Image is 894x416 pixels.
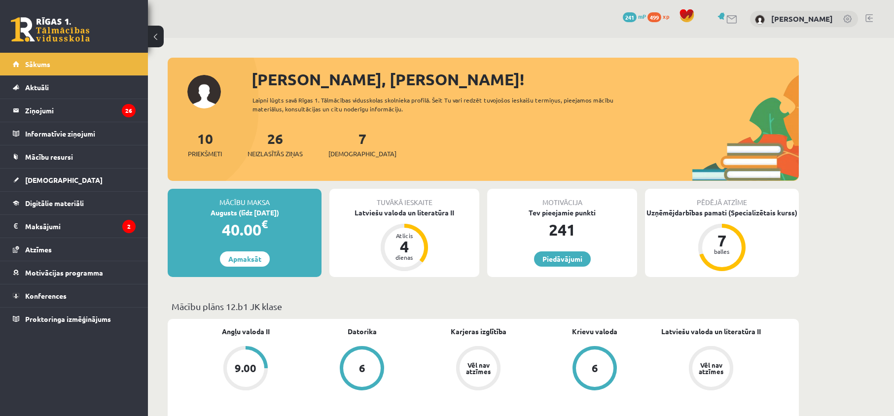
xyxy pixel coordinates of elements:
span: 499 [647,12,661,22]
a: [DEMOGRAPHIC_DATA] [13,169,136,191]
a: Motivācijas programma [13,261,136,284]
span: Atzīmes [25,245,52,254]
legend: Maksājumi [25,215,136,238]
a: Angļu valoda II [222,326,270,337]
span: Proktoringa izmēģinājums [25,314,111,323]
span: Priekšmeti [188,149,222,159]
span: Sākums [25,60,50,69]
div: Pēdējā atzīme [645,189,799,208]
a: Latviešu valoda un literatūra II [661,326,761,337]
div: Tuvākā ieskaite [329,189,479,208]
a: 6 [304,346,420,392]
span: Konferences [25,291,67,300]
a: 10Priekšmeti [188,130,222,159]
a: 26Neizlasītās ziņas [248,130,303,159]
div: Latviešu valoda un literatūra II [329,208,479,218]
div: dienas [390,254,419,260]
a: Apmaksāt [220,251,270,267]
a: Maksājumi2 [13,215,136,238]
i: 26 [122,104,136,117]
a: Karjeras izglītība [451,326,506,337]
a: 6 [536,346,653,392]
div: Laipni lūgts savā Rīgas 1. Tālmācības vidusskolas skolnieka profilā. Šeit Tu vari redzēt tuvojošo... [252,96,631,113]
span: mP [638,12,646,20]
a: Ziņojumi26 [13,99,136,122]
div: 241 [487,218,637,242]
a: 241 mP [623,12,646,20]
span: [DEMOGRAPHIC_DATA] [25,175,103,184]
a: Uzņēmējdarbības pamati (Specializētais kurss) 7 balles [645,208,799,273]
a: Sākums [13,53,136,75]
div: Vēl nav atzīmes [465,362,492,375]
span: € [261,217,268,231]
div: 6 [592,363,598,374]
a: Piedāvājumi [534,251,591,267]
div: 6 [359,363,365,374]
span: Mācību resursi [25,152,73,161]
div: 9.00 [235,363,256,374]
div: Tev pieejamie punkti [487,208,637,218]
div: [PERSON_NAME], [PERSON_NAME]! [251,68,799,91]
a: Atzīmes [13,238,136,261]
span: xp [663,12,669,20]
div: Uzņēmējdarbības pamati (Specializētais kurss) [645,208,799,218]
div: 4 [390,239,419,254]
span: Aktuāli [25,83,49,92]
a: Proktoringa izmēģinājums [13,308,136,330]
legend: Ziņojumi [25,99,136,122]
div: Vēl nav atzīmes [697,362,725,375]
div: Mācību maksa [168,189,322,208]
div: Augusts (līdz [DATE]) [168,208,322,218]
a: Konferences [13,284,136,307]
i: 2 [122,220,136,233]
a: Datorika [348,326,377,337]
a: Digitālie materiāli [13,192,136,214]
a: Krievu valoda [572,326,617,337]
a: [PERSON_NAME] [771,14,833,24]
div: Atlicis [390,233,419,239]
div: 40.00 [168,218,322,242]
span: Neizlasītās ziņas [248,149,303,159]
a: Aktuāli [13,76,136,99]
a: Rīgas 1. Tālmācības vidusskola [11,17,90,42]
div: 7 [707,233,737,248]
a: Vēl nav atzīmes [420,346,536,392]
a: Mācību resursi [13,145,136,168]
legend: Informatīvie ziņojumi [25,122,136,145]
a: Latviešu valoda un literatūra II Atlicis 4 dienas [329,208,479,273]
span: [DEMOGRAPHIC_DATA] [328,149,396,159]
div: balles [707,248,737,254]
span: Digitālie materiāli [25,199,84,208]
a: 499 xp [647,12,674,20]
div: Motivācija [487,189,637,208]
span: Motivācijas programma [25,268,103,277]
img: Patriks Gailāns [755,15,765,25]
a: Informatīvie ziņojumi [13,122,136,145]
a: 7[DEMOGRAPHIC_DATA] [328,130,396,159]
p: Mācību plāns 12.b1 JK klase [172,300,795,313]
span: 241 [623,12,637,22]
a: Vēl nav atzīmes [653,346,769,392]
a: 9.00 [187,346,304,392]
